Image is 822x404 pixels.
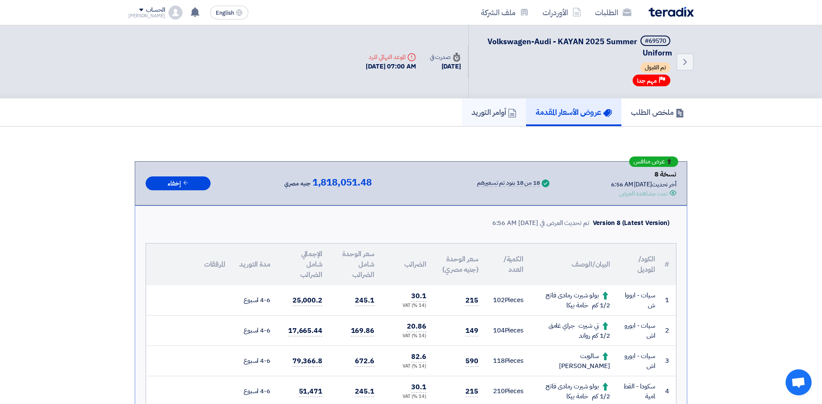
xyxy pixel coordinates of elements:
[146,176,211,191] button: إخفاء
[477,180,540,187] div: 18 من 18 بنود تم تسعيرهم
[465,295,478,306] span: 215
[465,386,478,397] span: 215
[485,244,530,285] th: الكمية/العدد
[637,77,657,85] span: مهم جدا
[355,356,374,367] span: 672.6
[617,316,662,346] td: سيات - ابورواش
[493,356,505,365] span: 118
[611,169,676,180] div: نسخة 8
[485,285,530,316] td: Pieces
[388,302,426,310] div: (14 %) VAT
[430,62,461,72] div: [DATE]
[465,326,478,336] span: 149
[619,189,668,198] div: تمت مشاهدة العرض
[292,356,322,367] span: 79,366.8
[786,369,812,395] div: Open chat
[640,62,670,73] span: تم القبول
[232,316,277,346] td: 4-6 اسبوع
[366,62,416,72] div: [DATE] 07:00 AM
[210,6,248,20] button: English
[537,381,610,401] div: بولو شيرت رمادى فاتح 1/2 كم خامة بيكا
[388,332,426,340] div: (14 %) VAT
[232,244,277,285] th: مدة التوريد
[492,218,589,228] div: تم تحديث العرض في [DATE] 6:56 AM
[536,107,612,117] h5: عروض الأسعار المقدمة
[128,13,165,18] div: [PERSON_NAME]
[433,244,485,285] th: سعر الوحدة (جنيه مصري)
[662,316,676,346] td: 2
[493,295,505,305] span: 102
[355,386,374,397] span: 245.1
[536,2,588,23] a: الأوردرات
[388,363,426,370] div: (14 %) VAT
[146,244,232,285] th: المرفقات
[216,10,234,16] span: English
[430,52,461,62] div: صدرت في
[146,7,165,14] div: الحساب
[411,352,426,362] span: 82.6
[634,159,665,165] span: عرض منافس
[474,2,536,23] a: ملف الشركة
[487,36,672,59] span: Volkswagen-Audi - KAYAN 2025 Summer Uniform
[351,326,374,336] span: 169.86
[232,346,277,376] td: 4-6 اسبوع
[381,244,433,285] th: الضرائب
[411,291,426,302] span: 30.1
[485,316,530,346] td: Pieces
[530,244,617,285] th: البيان/الوصف
[611,180,676,189] div: أخر تحديث [DATE] 6:56 AM
[277,244,329,285] th: الإجمالي شامل الضرائب
[169,6,182,20] img: profile_test.png
[292,295,322,306] span: 25,000.2
[284,179,310,189] span: جنيه مصري
[649,7,694,17] img: Teradix logo
[526,98,621,126] a: عروض الأسعار المقدمة
[407,321,426,332] span: 20.86
[485,346,530,376] td: Pieces
[471,107,517,117] h5: أوامر التوريد
[355,295,374,306] span: 245.1
[493,326,505,335] span: 104
[462,98,526,126] a: أوامر التوريد
[617,244,662,285] th: الكود/الموديل
[537,351,610,371] div: سالوبت [PERSON_NAME]
[645,38,666,44] div: #69570
[617,285,662,316] td: سيات - ابوواش
[621,98,694,126] a: ملخص الطلب
[411,382,426,393] span: 30.1
[662,285,676,316] td: 1
[465,356,478,367] span: 590
[662,346,676,376] td: 3
[329,244,381,285] th: سعر الوحدة شامل الضرائب
[537,290,610,310] div: بولو شيرت رمادى فاتح 1/2 كم خامة بيكا
[593,218,669,228] div: Version 8 (Latest Version)
[232,285,277,316] td: 4-6 اسبوع
[479,36,672,58] h5: Volkswagen-Audi - KAYAN 2025 Summer Uniform
[617,346,662,376] td: سيات - ابورواش
[299,386,322,397] span: 51,471
[493,386,505,396] span: 210
[588,2,638,23] a: الطلبات
[312,177,372,188] span: 1,818,051.48
[388,393,426,401] div: (14 %) VAT
[366,52,416,62] div: الموعد النهائي للرد
[662,244,676,285] th: #
[631,107,684,117] h5: ملخص الطلب
[537,321,610,340] div: تي شيرت جراي غامق 1/2 كم رواند
[288,326,322,336] span: 17,665.44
